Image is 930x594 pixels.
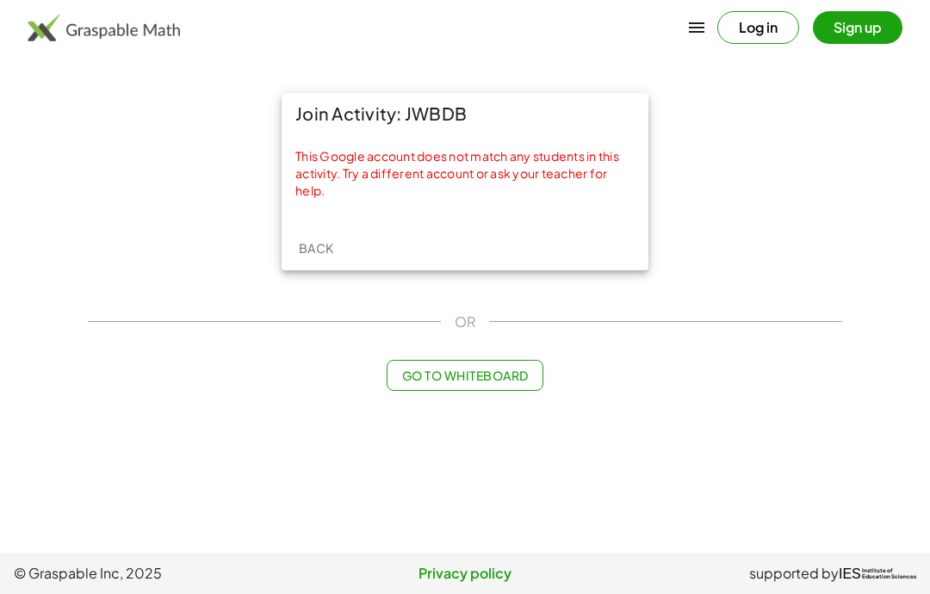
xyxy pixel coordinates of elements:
[813,11,902,44] button: Sign up
[717,11,799,44] button: Log in
[387,360,542,391] button: Go to Whiteboard
[282,93,648,134] div: Join Activity: JWBDB
[455,312,475,332] span: OR
[295,148,635,200] div: This Google account does not match any students in this activity. Try a different account or ask ...
[288,232,344,263] button: Back
[862,568,916,580] span: Institute of Education Sciences
[839,566,861,582] span: IES
[298,240,333,256] span: Back
[401,368,528,383] span: Go to Whiteboard
[314,563,615,584] a: Privacy policy
[839,563,916,584] a: IESInstitute ofEducation Sciences
[14,563,314,584] span: © Graspable Inc, 2025
[749,563,839,584] span: supported by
